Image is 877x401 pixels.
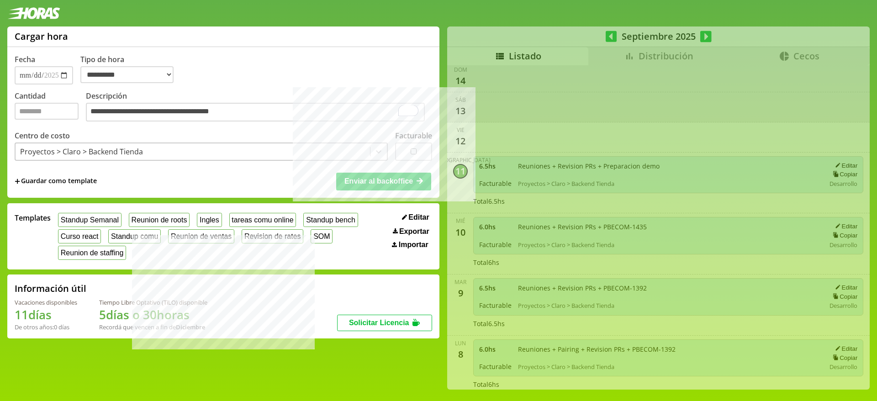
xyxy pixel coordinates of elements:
[15,131,70,141] label: Centro de costo
[15,213,51,223] span: Templates
[344,177,413,185] span: Enviar al backoffice
[399,213,432,222] button: Editar
[390,227,432,236] button: Exportar
[108,229,161,243] button: Standup comu
[86,103,425,122] textarea: To enrich screen reader interactions, please activate Accessibility in Grammarly extension settings
[399,241,428,249] span: Importar
[15,176,20,186] span: +
[99,323,207,331] div: Recordá que vencen a fin de
[15,298,77,306] div: Vacaciones disponibles
[86,91,432,124] label: Descripción
[229,213,296,227] button: tareas comu online
[242,229,303,243] button: Revision de rates
[15,323,77,331] div: De otros años: 0 días
[15,91,86,124] label: Cantidad
[20,147,143,157] div: Proyectos > Claro > Backend Tienda
[80,66,174,83] select: Tipo de hora
[303,213,358,227] button: Standup bench
[15,54,35,64] label: Fecha
[399,227,429,236] span: Exportar
[408,213,429,222] span: Editar
[15,306,77,323] h1: 11 días
[337,315,432,331] button: Solicitar Licencia
[311,229,333,243] button: SOM
[15,30,68,42] h1: Cargar hora
[7,7,60,19] img: logotipo
[15,103,79,120] input: Cantidad
[197,213,222,227] button: Ingles
[15,176,97,186] span: +Guardar como template
[336,173,431,190] button: Enviar al backoffice
[99,306,207,323] h1: 5 días o 30 horas
[58,246,126,260] button: Reunion de staffing
[176,323,205,331] b: Diciembre
[80,54,181,84] label: Tipo de hora
[58,229,101,243] button: Curso react
[349,319,409,327] span: Solicitar Licencia
[15,282,86,295] h2: Información útil
[58,213,122,227] button: Standup Semanal
[99,298,207,306] div: Tiempo Libre Optativo (TiLO) disponible
[168,229,234,243] button: Reunion de ventas
[395,131,432,141] label: Facturable
[129,213,190,227] button: Reunion de roots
